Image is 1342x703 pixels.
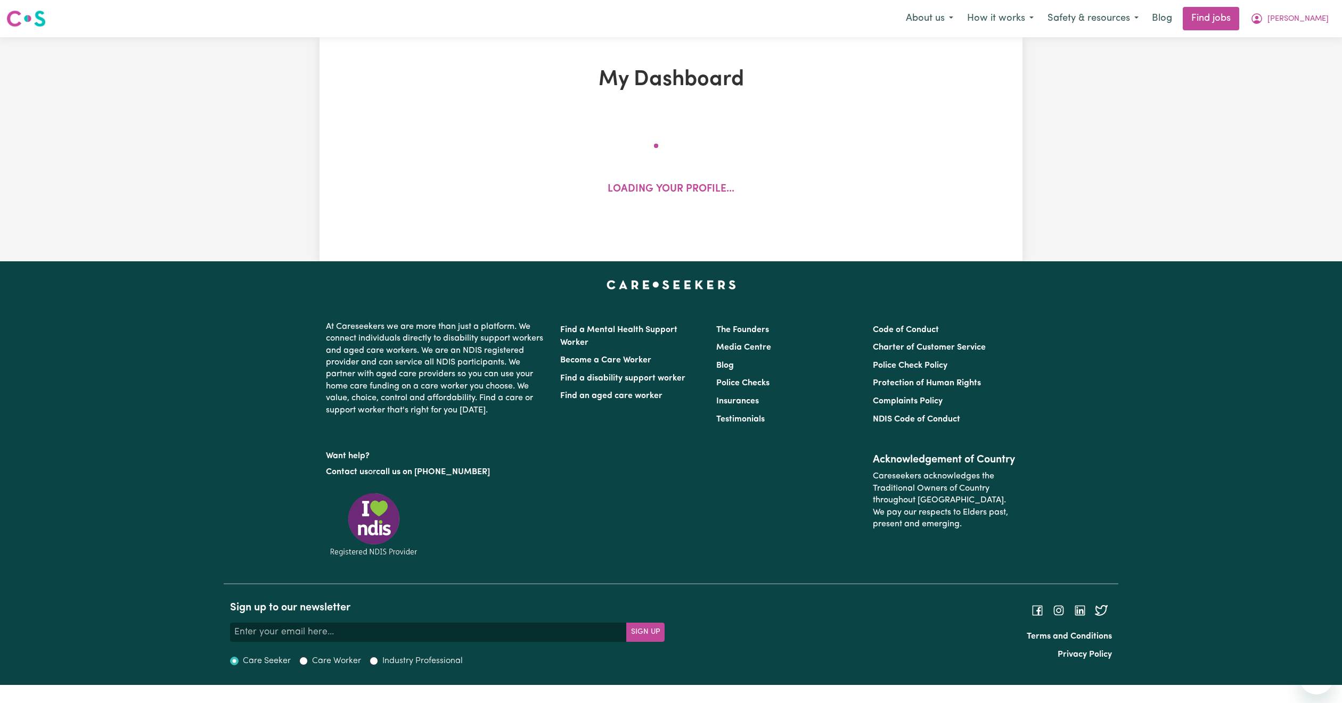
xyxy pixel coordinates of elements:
button: About us [899,7,960,30]
a: Follow Careseekers on Facebook [1031,606,1044,615]
p: Loading your profile... [608,182,734,197]
img: Registered NDIS provider [326,491,422,558]
a: NDIS Code of Conduct [873,415,960,424]
a: Find jobs [1183,7,1239,30]
label: Care Seeker [243,655,291,667]
a: Follow Careseekers on Twitter [1095,606,1108,615]
a: Blog [716,361,734,370]
a: The Founders [716,326,769,334]
a: Find an aged care worker [560,392,662,400]
iframe: Button to launch messaging window, conversation in progress [1299,660,1333,694]
a: Become a Care Worker [560,356,651,365]
a: Testimonials [716,415,765,424]
a: Insurances [716,397,759,406]
a: Protection of Human Rights [873,379,981,387]
p: Careseekers acknowledges the Traditional Owners of Country throughout [GEOGRAPHIC_DATA]. We pay o... [873,466,1016,534]
p: or [326,462,547,482]
a: Privacy Policy [1058,650,1112,659]
span: [PERSON_NAME] [1267,13,1329,25]
button: How it works [960,7,1041,30]
p: At Careseekers we are more than just a platform. We connect individuals directly to disability su... [326,317,547,420]
a: Police Checks [716,379,770,387]
a: Careseekers logo [6,6,46,31]
label: Industry Professional [382,655,463,667]
a: Police Check Policy [873,361,947,370]
a: Terms and Conditions [1027,632,1112,641]
button: Safety & resources [1041,7,1145,30]
input: Enter your email here... [230,623,627,642]
button: Subscribe [626,623,665,642]
label: Care Worker [312,655,361,667]
a: call us on [PHONE_NUMBER] [376,468,490,476]
img: Careseekers logo [6,9,46,28]
p: Want help? [326,446,547,462]
a: Careseekers home page [607,280,736,289]
h2: Sign up to our newsletter [230,601,665,614]
a: Follow Careseekers on Instagram [1052,606,1065,615]
button: My Account [1243,7,1336,30]
h2: Acknowledgement of Country [873,453,1016,466]
a: Find a disability support worker [560,374,685,383]
a: Blog [1145,7,1179,30]
h1: My Dashboard [443,67,899,93]
a: Charter of Customer Service [873,343,986,352]
a: Media Centre [716,343,771,352]
a: Contact us [326,468,368,476]
a: Code of Conduct [873,326,939,334]
a: Find a Mental Health Support Worker [560,326,677,347]
a: Complaints Policy [873,397,943,406]
a: Follow Careseekers on LinkedIn [1074,606,1086,615]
